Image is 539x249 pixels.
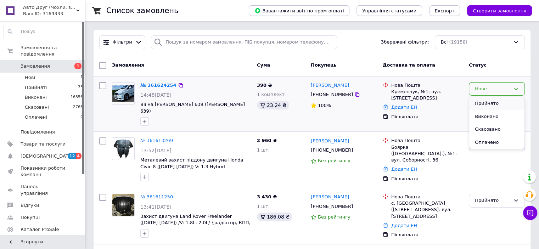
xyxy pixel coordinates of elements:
span: 1 [74,63,82,69]
div: Післяплата [391,176,463,182]
span: Без рейтингу [318,158,350,163]
span: 13:41[DATE] [140,204,172,210]
div: [PHONE_NUMBER] [309,90,354,99]
span: Всі [441,39,448,46]
button: Управління статусами [356,5,422,16]
span: Покупці [21,214,40,221]
a: Додати ЕН [391,223,417,228]
span: Створити замовлення [473,8,526,13]
span: Товари та послуги [21,141,66,147]
a: Фото товару [112,194,135,216]
span: Показники роботи компанії [21,165,66,178]
span: Доставка та оплата [383,62,435,68]
span: Cума [257,62,270,68]
div: Нова Пошта [391,82,463,89]
span: Відгуки [21,202,39,209]
div: Нова Пошта [391,137,463,144]
span: 35 [78,84,83,91]
span: 13:52[DATE] [140,148,172,153]
a: № 361611250 [140,194,173,199]
span: Прийняті [25,84,47,91]
img: Фото товару [112,138,134,160]
span: Завантажити звіт по пром-оплаті [254,7,344,14]
span: Замовлення [21,63,50,69]
a: Додати ЕН [391,166,417,172]
a: [PERSON_NAME] [311,82,349,89]
span: Статус [469,62,487,68]
div: Прийнято [475,197,510,204]
span: Управління статусами [362,8,416,13]
div: Боярка ([GEOGRAPHIC_DATA].), №1: вул. Соборності, 36 [391,144,463,164]
div: [PHONE_NUMBER] [309,202,354,211]
span: Покупець [311,62,337,68]
input: Пошук за номером замовлення, ПІБ покупця, номером телефону, Email, номером накладної [151,35,337,49]
a: № 361613269 [140,138,173,143]
img: Фото товару [112,194,134,216]
span: Нові [25,74,35,81]
span: Фільтри [113,39,132,46]
h1: Список замовлень [106,6,178,15]
li: Виконано [469,110,524,123]
div: 23.24 ₴ [257,101,289,109]
span: 0 [80,114,83,120]
span: Виконані [25,94,47,101]
span: 1 комплект [257,92,285,97]
a: Створити замовлення [460,8,532,13]
div: с. [GEOGRAPHIC_DATA] ([STREET_ADDRESS]: вул. [STREET_ADDRESS] [391,200,463,220]
span: Без рейтингу [318,214,350,220]
a: Металевий захист піддону двигуна Honda Civic 8 ([DATE]-[DATE]) V: 1.3 Hybrid Радіатор,двигун,КПП [140,157,243,176]
div: Нова Пошта [391,194,463,200]
a: [PERSON_NAME] [311,138,349,145]
a: № 361624254 [140,83,176,88]
a: Додати ЕН [391,104,417,110]
a: Фото товару [112,137,135,160]
span: Каталог ProSale [21,226,59,233]
span: Повідомлення [21,129,55,135]
span: Експорт [435,8,455,13]
li: Оплачено [469,136,524,149]
span: 14:48[DATE] [140,92,172,98]
div: [PHONE_NUMBER] [309,146,354,155]
span: (19158) [449,39,467,45]
span: Авто Друг (Чохли, захист картера, килими) [23,4,76,11]
div: Кременчук, №1: вул. [STREET_ADDRESS] [391,89,463,101]
button: Завантажити звіт по пром-оплаті [249,5,349,16]
div: Нове [475,85,510,93]
span: 1 шт. [257,204,270,209]
span: Оплачені [25,114,47,120]
span: 12 [68,153,76,159]
button: Експорт [429,5,460,16]
a: Вії на [PERSON_NAME] 639 ([PERSON_NAME] 639) [140,102,245,114]
button: Створити замовлення [467,5,532,16]
img: Фото товару [112,85,134,102]
span: 3 430 ₴ [257,194,277,199]
span: Скасовані [25,104,49,111]
span: Панель управління [21,183,66,196]
span: 1 [80,74,83,81]
span: Збережені фільтри: [381,39,429,46]
input: Пошук [4,25,83,38]
div: 186.08 ₴ [257,213,292,221]
span: 16356 [71,94,83,101]
span: [DEMOGRAPHIC_DATA] [21,153,73,159]
span: 2766 [73,104,83,111]
span: Замовлення та повідомлення [21,45,85,57]
a: Фото товару [112,82,135,105]
div: Післяплата [391,232,463,238]
button: Чат з покупцем [523,206,537,220]
span: 390 ₴ [257,83,272,88]
span: Замовлення [112,62,144,68]
a: Захист двигуна Land Rover Freelander ([DATE]-[DATE]) /V: 1.8L; 2.0L/ {радіатор, КПП, двигун} Houberk [140,214,251,232]
span: 2 960 ₴ [257,138,277,143]
div: Ваш ID: 3169333 [23,11,85,17]
span: 100% [318,103,331,108]
li: Скасовано [469,123,524,136]
div: Післяплата [391,114,463,120]
span: 4 [76,153,82,159]
a: [PERSON_NAME] [311,194,349,200]
li: Прийнято [469,97,524,110]
span: 1 шт. [257,147,270,153]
